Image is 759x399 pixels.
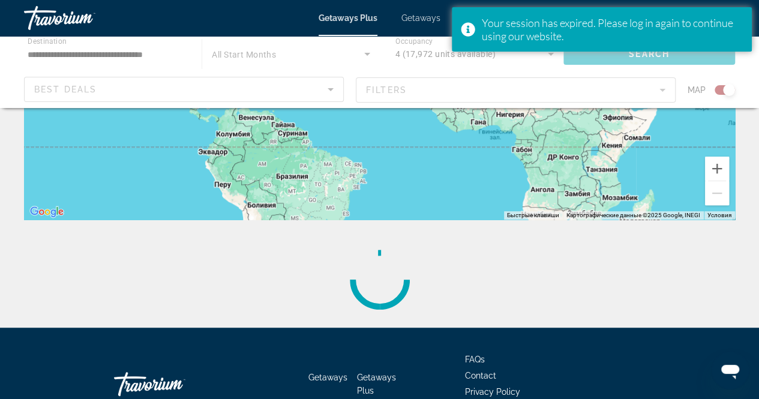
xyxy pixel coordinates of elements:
[566,212,700,218] span: Картографические данные ©2025 Google, INEGI
[711,351,749,389] iframe: Кнопка запуска окна обмена сообщениями
[482,16,743,43] div: Your session has expired. Please log in again to continue using our website.
[308,373,347,382] a: Getaways
[705,157,729,181] button: Увеличить
[357,373,396,395] a: Getaways Plus
[465,355,485,364] a: FAQs
[465,387,520,397] a: Privacy Policy
[27,204,67,220] img: Google
[707,212,731,218] a: Условия (ссылка откроется в новой вкладке)
[465,371,496,380] a: Contact
[24,2,144,34] a: Travorium
[705,181,729,205] button: Уменьшить
[27,204,67,220] a: Открыть эту область в Google Картах (в новом окне)
[319,13,377,23] a: Getaways Plus
[507,211,559,220] button: Быстрые клавиши
[401,13,440,23] a: Getaways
